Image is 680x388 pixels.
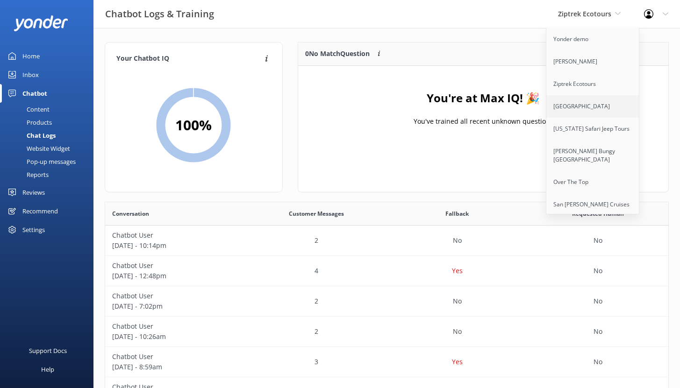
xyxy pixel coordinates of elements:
[315,326,318,337] p: 2
[22,202,58,220] div: Recommend
[305,49,370,59] p: 0 No Match Question
[6,168,49,181] div: Reports
[594,326,602,337] p: No
[452,266,463,276] p: Yes
[112,352,239,362] p: Chatbot User
[427,89,540,107] h4: You're at Max IQ! 🎉
[6,129,56,142] div: Chat Logs
[6,129,93,142] a: Chat Logs
[112,332,239,342] p: [DATE] - 10:26am
[112,321,239,332] p: Chatbot User
[22,183,45,202] div: Reviews
[112,271,239,281] p: [DATE] - 12:48pm
[413,116,553,127] p: You've trained all recent unknown questions
[6,155,93,168] a: Pop-up messages
[6,116,93,129] a: Products
[14,15,68,31] img: yonder-white-logo.png
[594,357,602,367] p: No
[315,235,318,246] p: 2
[453,326,462,337] p: No
[6,168,93,181] a: Reports
[558,9,611,18] span: Ziptrek Ecotours
[22,220,45,239] div: Settings
[22,65,39,84] div: Inbox
[105,317,668,347] div: row
[546,193,640,216] a: San [PERSON_NAME] Cruises
[315,357,318,367] p: 3
[175,114,212,136] h2: 100 %
[6,155,76,168] div: Pop-up messages
[6,142,93,155] a: Website Widget
[6,103,93,116] a: Content
[112,209,149,218] span: Conversation
[453,235,462,246] p: No
[29,341,67,360] div: Support Docs
[546,118,640,140] a: [US_STATE] Safari Jeep Tours
[546,140,640,171] a: [PERSON_NAME] Bungy [GEOGRAPHIC_DATA]
[112,230,239,240] p: Chatbot User
[546,28,640,50] a: Yonder demo
[594,266,602,276] p: No
[112,301,239,311] p: [DATE] - 7:02pm
[22,84,47,103] div: Chatbot
[289,209,344,218] span: Customer Messages
[6,103,50,116] div: Content
[112,291,239,301] p: Chatbot User
[105,7,214,21] h3: Chatbot Logs & Training
[594,296,602,306] p: No
[298,66,668,159] div: grid
[445,209,469,218] span: Fallback
[315,266,318,276] p: 4
[546,73,640,95] a: Ziptrek Ecotours
[112,240,239,251] p: [DATE] - 10:14pm
[546,95,640,118] a: [GEOGRAPHIC_DATA]
[6,116,52,129] div: Products
[546,50,640,73] a: [PERSON_NAME]
[105,286,668,317] div: row
[105,347,668,377] div: row
[41,360,54,379] div: Help
[453,296,462,306] p: No
[594,235,602,246] p: No
[315,296,318,306] p: 2
[22,47,40,65] div: Home
[105,256,668,286] div: row
[116,54,262,64] h4: Your Chatbot IQ
[105,226,668,256] div: row
[6,142,70,155] div: Website Widget
[112,261,239,271] p: Chatbot User
[452,357,463,367] p: Yes
[546,171,640,193] a: Over The Top
[112,362,239,372] p: [DATE] - 8:59am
